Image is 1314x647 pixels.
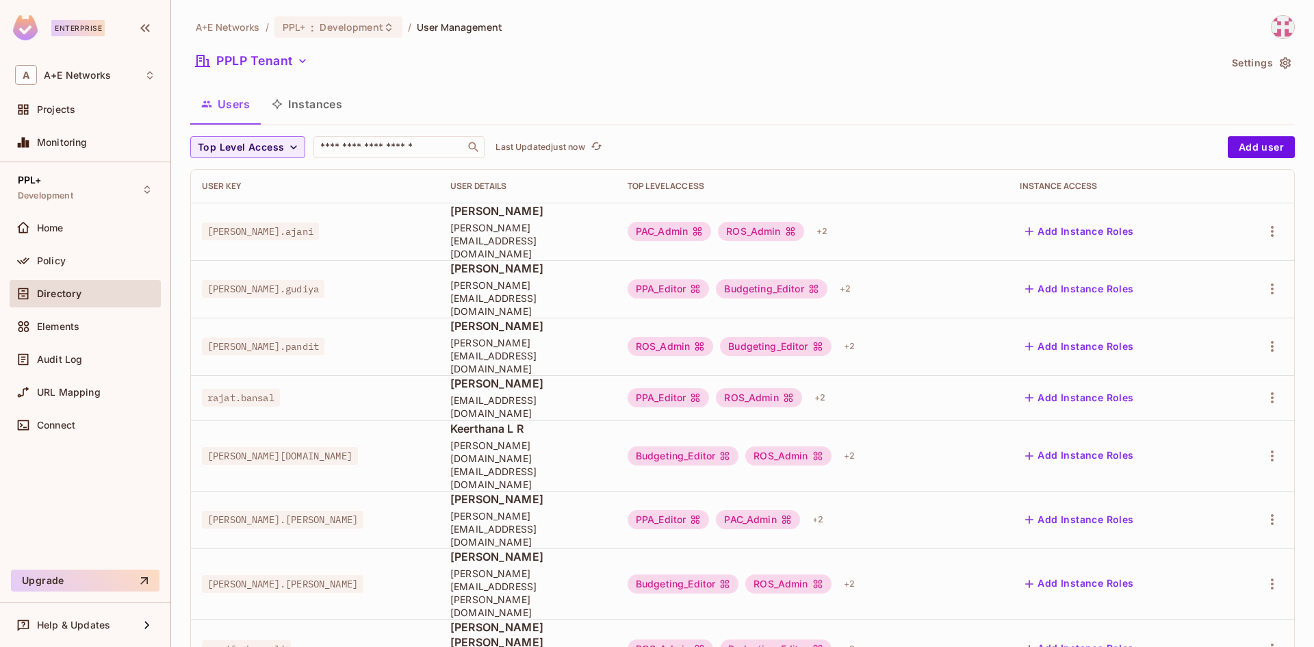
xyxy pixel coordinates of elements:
[408,21,411,34] li: /
[202,338,324,355] span: [PERSON_NAME].pandit
[588,139,604,155] button: refresh
[716,510,799,529] div: PAC_Admin
[450,492,606,507] span: [PERSON_NAME]
[15,65,37,85] span: A
[310,22,315,33] span: :
[283,21,306,34] span: PPL+
[450,261,606,276] span: [PERSON_NAME]
[450,567,606,619] span: [PERSON_NAME][EMAIL_ADDRESS][PERSON_NAME][DOMAIN_NAME]
[1020,335,1139,357] button: Add Instance Roles
[1020,573,1139,595] button: Add Instance Roles
[37,137,88,148] span: Monitoring
[1020,387,1139,409] button: Add Instance Roles
[1020,220,1139,242] button: Add Instance Roles
[37,223,64,233] span: Home
[37,321,79,332] span: Elements
[591,140,602,154] span: refresh
[417,21,502,34] span: User Management
[51,20,105,36] div: Enterprise
[838,445,860,467] div: + 2
[190,87,261,121] button: Users
[838,573,860,595] div: + 2
[1020,509,1139,531] button: Add Instance Roles
[716,279,827,299] div: Budgeting_Editor
[450,394,606,420] span: [EMAIL_ADDRESS][DOMAIN_NAME]
[190,136,305,158] button: Top Level Access
[202,181,428,192] div: User Key
[37,387,101,398] span: URL Mapping
[13,15,38,40] img: SReyMgAAAABJRU5ErkJggg==
[11,570,159,592] button: Upgrade
[450,181,606,192] div: User Details
[745,446,831,466] div: ROS_Admin
[450,203,606,218] span: [PERSON_NAME]
[202,280,324,298] span: [PERSON_NAME].gudiya
[1020,181,1215,192] div: Instance Access
[450,279,606,318] span: [PERSON_NAME][EMAIL_ADDRESS][DOMAIN_NAME]
[37,620,110,631] span: Help & Updates
[450,221,606,260] span: [PERSON_NAME][EMAIL_ADDRESS][DOMAIN_NAME]
[37,255,66,266] span: Policy
[37,420,75,431] span: Connect
[266,21,269,34] li: /
[450,509,606,548] span: [PERSON_NAME][EMAIL_ADDRESS][DOMAIN_NAME]
[628,388,710,407] div: PPA_Editor
[1020,445,1139,467] button: Add Instance Roles
[628,446,738,466] div: Budgeting_Editor
[18,190,73,201] span: Development
[198,139,284,156] span: Top Level Access
[37,354,82,365] span: Audit Log
[1226,52,1295,74] button: Settings
[628,181,999,192] div: Top Level Access
[320,21,383,34] span: Development
[811,220,833,242] div: + 2
[18,175,42,186] span: PPL+
[450,318,606,333] span: [PERSON_NAME]
[628,337,713,356] div: ROS_Admin
[628,510,710,529] div: PPA_Editor
[37,288,81,299] span: Directory
[44,70,111,81] span: Workspace: A+E Networks
[745,574,831,594] div: ROS_Admin
[834,278,856,300] div: + 2
[1272,16,1294,38] img: Dhivya Vijayaragavan
[202,511,363,529] span: [PERSON_NAME].[PERSON_NAME]
[628,574,738,594] div: Budgeting_Editor
[450,549,606,564] span: [PERSON_NAME]
[196,21,260,34] span: the active workspace
[718,222,803,241] div: ROS_Admin
[450,439,606,491] span: [PERSON_NAME][DOMAIN_NAME][EMAIL_ADDRESS][DOMAIN_NAME]
[628,222,711,241] div: PAC_Admin
[261,87,353,121] button: Instances
[37,104,75,115] span: Projects
[202,447,358,465] span: [PERSON_NAME][DOMAIN_NAME]
[838,335,860,357] div: + 2
[450,336,606,375] span: [PERSON_NAME][EMAIL_ADDRESS][DOMAIN_NAME]
[450,376,606,391] span: [PERSON_NAME]
[202,389,280,407] span: rajat.bansal
[495,142,585,153] p: Last Updated just now
[807,509,829,531] div: + 2
[450,421,606,436] span: Keerthana L R
[809,387,831,409] div: + 2
[716,388,801,407] div: ROS_Admin
[202,575,363,593] span: [PERSON_NAME].[PERSON_NAME]
[190,50,313,72] button: PPLP Tenant
[202,223,319,240] span: [PERSON_NAME].ajani
[1020,278,1139,300] button: Add Instance Roles
[720,337,831,356] div: Budgeting_Editor
[628,279,710,299] div: PPA_Editor
[585,139,604,155] span: Click to refresh data
[1228,136,1295,158] button: Add user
